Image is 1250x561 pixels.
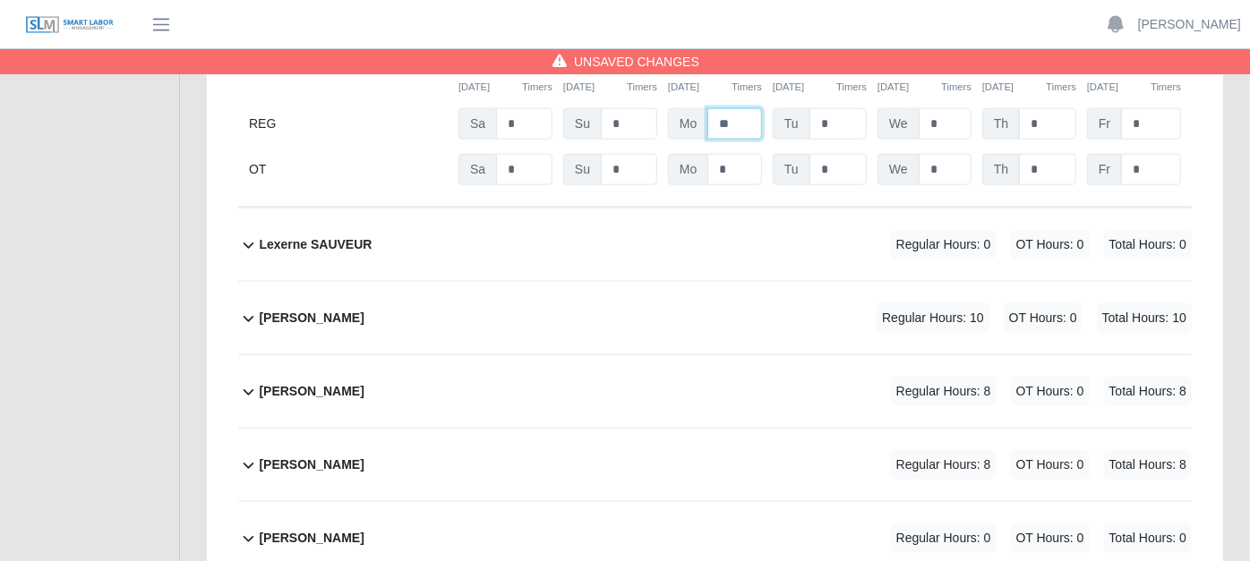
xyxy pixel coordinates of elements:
span: Sa [458,108,497,140]
button: [PERSON_NAME] Regular Hours: 10 OT Hours: 0 Total Hours: 10 [238,282,1192,354]
span: Total Hours: 0 [1104,230,1192,259]
span: Unsaved Changes [574,53,699,71]
span: Regular Hours: 8 [891,450,997,480]
div: REG [249,108,448,140]
span: Regular Hours: 10 [877,303,989,333]
div: [DATE] [982,80,1076,95]
div: [DATE] [668,80,762,95]
span: OT Hours: 0 [1004,303,1083,333]
span: We [878,108,920,140]
div: [DATE] [1087,80,1181,95]
span: Su [563,108,602,140]
div: [DATE] [878,80,972,95]
span: Regular Hours: 0 [891,230,997,259]
div: OT [249,154,448,185]
span: OT Hours: 0 [1011,377,1090,406]
button: Timers [836,80,867,95]
button: Timers [1151,80,1181,95]
img: SLM Logo [25,15,115,35]
a: [PERSON_NAME] [1138,15,1241,34]
span: We [878,154,920,185]
button: Timers [732,80,762,95]
span: Regular Hours: 8 [891,377,997,406]
div: [DATE] [458,80,552,95]
span: Fr [1087,154,1122,185]
span: Total Hours: 8 [1104,450,1192,480]
span: Tu [773,154,810,185]
span: Mo [668,108,708,140]
b: Lexerne SAUVEUR [259,235,372,254]
button: Timers [1046,80,1076,95]
span: OT Hours: 0 [1011,230,1090,259]
div: [DATE] [563,80,657,95]
button: [PERSON_NAME] Regular Hours: 8 OT Hours: 0 Total Hours: 8 [238,355,1192,428]
span: Th [982,108,1020,140]
button: Timers [522,80,552,95]
span: Su [563,154,602,185]
span: Fr [1087,108,1122,140]
button: Lexerne SAUVEUR Regular Hours: 0 OT Hours: 0 Total Hours: 0 [238,208,1192,281]
span: Th [982,154,1020,185]
div: [DATE] [773,80,867,95]
span: Regular Hours: 0 [891,523,997,553]
button: [PERSON_NAME] Regular Hours: 8 OT Hours: 0 Total Hours: 8 [238,429,1192,501]
b: [PERSON_NAME] [259,455,364,474]
span: Total Hours: 0 [1104,523,1192,553]
button: Timers [627,80,657,95]
button: Timers [941,80,972,95]
span: OT Hours: 0 [1011,450,1090,480]
span: Sa [458,154,497,185]
span: Total Hours: 10 [1097,303,1192,333]
span: Mo [668,154,708,185]
span: OT Hours: 0 [1011,523,1090,553]
b: [PERSON_NAME] [259,382,364,401]
span: Total Hours: 8 [1104,377,1192,406]
b: [PERSON_NAME] [259,529,364,548]
span: Tu [773,108,810,140]
b: [PERSON_NAME] [259,309,364,327]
